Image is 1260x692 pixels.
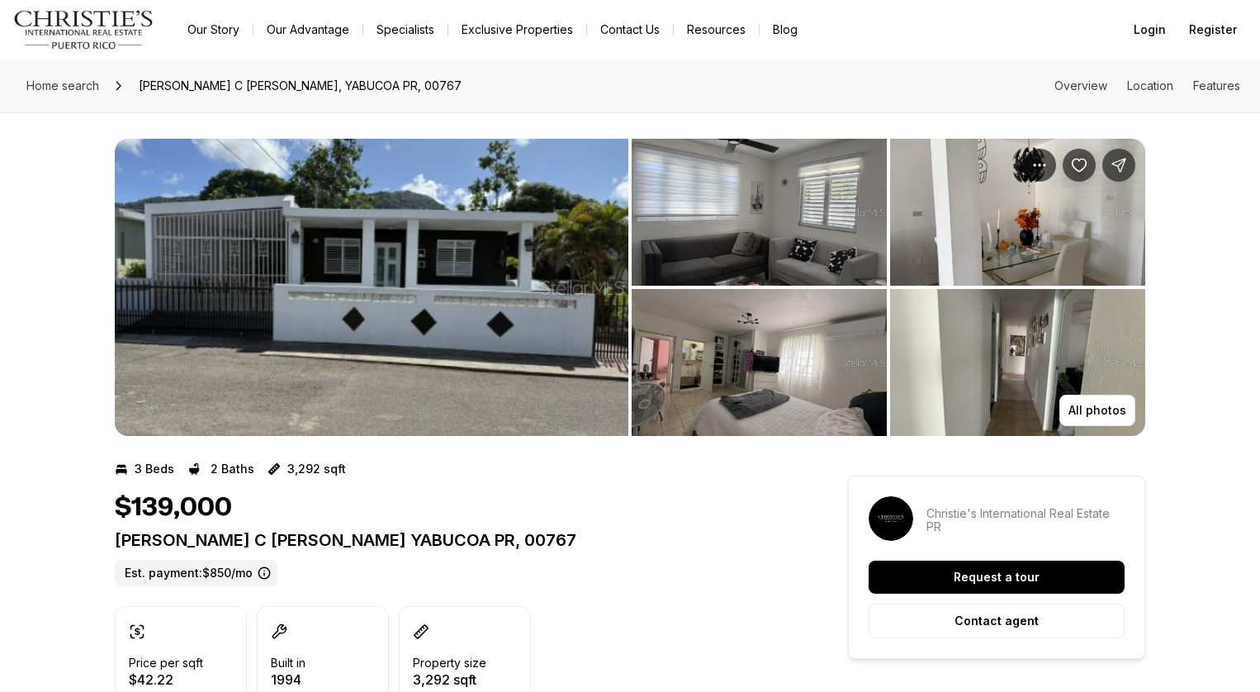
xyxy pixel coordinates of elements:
button: Register [1179,13,1247,46]
button: View image gallery [632,289,887,436]
button: Contact agent [869,604,1125,638]
button: Contact Us [587,18,673,41]
button: View image gallery [632,139,887,286]
button: Property options [1023,149,1056,182]
a: Skip to: Features [1193,78,1240,92]
h1: $139,000 [115,492,232,524]
a: Skip to: Overview [1054,78,1107,92]
button: View image gallery [890,289,1145,436]
p: Christie's International Real Estate PR [926,507,1125,533]
span: Home search [26,78,99,92]
a: Resources [674,18,759,41]
nav: Page section menu [1054,79,1240,92]
p: 2 Baths [211,462,254,476]
p: [PERSON_NAME] C [PERSON_NAME] YABUCOA PR, 00767 [115,530,789,550]
img: logo [13,10,154,50]
div: Listing Photos [115,139,1145,436]
button: Save Property: Jaime C RODRIGUEZ [1063,149,1096,182]
button: All photos [1059,395,1135,426]
button: Share Property: Jaime C RODRIGUEZ [1102,149,1135,182]
p: 3,292 sqft [287,462,346,476]
a: Skip to: Location [1127,78,1173,92]
p: Built in [271,656,306,670]
span: [PERSON_NAME] C [PERSON_NAME], YABUCOA PR, 00767 [132,73,468,99]
p: 1994 [271,673,306,686]
p: All photos [1068,404,1126,417]
p: Price per sqft [129,656,203,670]
button: View image gallery [115,139,628,436]
button: Login [1124,13,1176,46]
span: Login [1134,23,1166,36]
a: Exclusive Properties [448,18,586,41]
a: Specialists [363,18,448,41]
p: 3,292 sqft [413,673,486,686]
li: 1 of 6 [115,139,628,436]
a: Our Story [174,18,253,41]
p: 3 Beds [135,462,174,476]
p: Contact agent [954,614,1039,628]
p: Property size [413,656,486,670]
button: Request a tour [869,561,1125,594]
label: Est. payment: $850/mo [115,560,277,586]
li: 2 of 6 [632,139,1145,436]
span: Register [1189,23,1237,36]
p: Request a tour [954,571,1040,584]
p: $42.22 [129,673,203,686]
a: Our Advantage [253,18,362,41]
a: Blog [760,18,811,41]
button: View image gallery [890,139,1145,286]
a: Home search [20,73,106,99]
